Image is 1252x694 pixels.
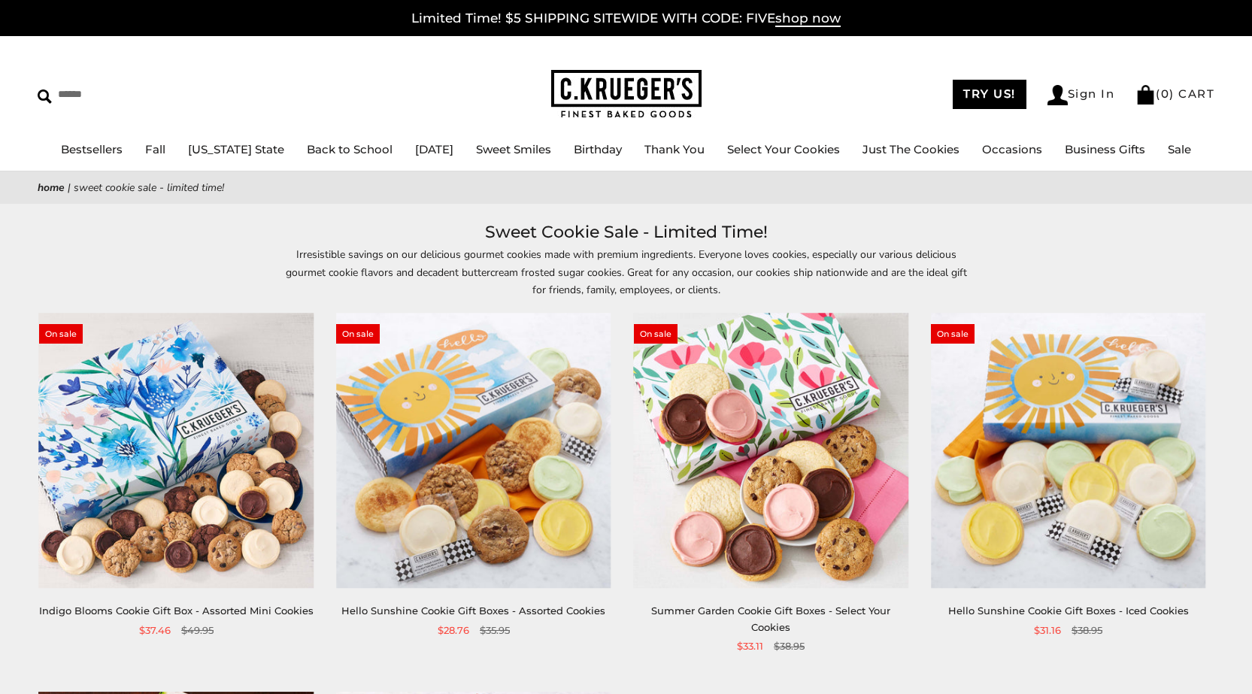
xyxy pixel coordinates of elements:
[411,11,841,27] a: Limited Time! $5 SHIPPING SITEWIDE WITH CODE: FIVEshop now
[336,314,611,588] img: Hello Sunshine Cookie Gift Boxes - Assorted Cookies
[145,142,165,156] a: Fall
[341,605,605,617] a: Hello Sunshine Cookie Gift Boxes - Assorted Cookies
[1047,85,1068,105] img: Account
[1072,623,1102,638] span: $38.95
[727,142,840,156] a: Select Your Cookies
[1161,86,1170,101] span: 0
[1135,85,1156,105] img: Bag
[438,623,469,638] span: $28.76
[307,142,393,156] a: Back to School
[39,314,314,588] img: Indigo Blooms Cookie Gift Box - Assorted Mini Cookies
[39,324,83,344] span: On sale
[336,324,380,344] span: On sale
[551,70,702,119] img: C.KRUEGER'S
[862,142,959,156] a: Just The Cookies
[634,324,678,344] span: On sale
[931,324,975,344] span: On sale
[38,83,217,106] input: Search
[953,80,1026,109] a: TRY US!
[1135,86,1214,101] a: (0) CART
[651,605,890,632] a: Summer Garden Cookie Gift Boxes - Select Your Cookies
[574,142,622,156] a: Birthday
[1047,85,1115,105] a: Sign In
[634,314,908,588] img: Summer Garden Cookie Gift Boxes - Select Your Cookies
[644,142,705,156] a: Thank You
[38,180,65,195] a: Home
[68,180,71,195] span: |
[737,638,763,654] span: $33.11
[1065,142,1145,156] a: Business Gifts
[774,638,805,654] span: $38.95
[181,623,214,638] span: $49.95
[61,142,123,156] a: Bestsellers
[476,142,551,156] a: Sweet Smiles
[39,605,314,617] a: Indigo Blooms Cookie Gift Box - Assorted Mini Cookies
[931,314,1205,588] img: Hello Sunshine Cookie Gift Boxes - Iced Cookies
[38,89,52,104] img: Search
[982,142,1042,156] a: Occasions
[74,180,224,195] span: Sweet Cookie Sale - Limited Time!
[948,605,1189,617] a: Hello Sunshine Cookie Gift Boxes - Iced Cookies
[1168,142,1191,156] a: Sale
[60,219,1192,246] h1: Sweet Cookie Sale - Limited Time!
[280,246,972,298] p: Irresistible savings on our delicious gourmet cookies made with premium ingredients. Everyone lov...
[1034,623,1061,638] span: $31.16
[415,142,453,156] a: [DATE]
[480,623,510,638] span: $35.95
[38,179,1214,196] nav: breadcrumbs
[139,623,171,638] span: $37.46
[188,142,284,156] a: [US_STATE] State
[775,11,841,27] span: shop now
